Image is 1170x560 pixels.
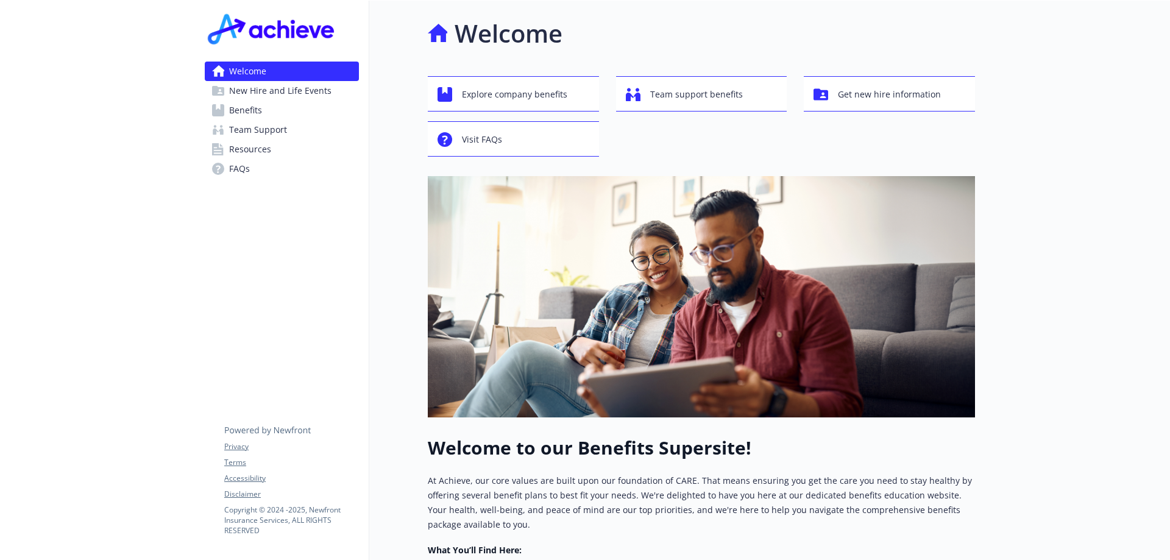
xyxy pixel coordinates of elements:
a: Terms [224,457,358,468]
span: FAQs [229,159,250,179]
span: Benefits [229,101,262,120]
span: Visit FAQs [462,128,502,151]
a: New Hire and Life Events [205,81,359,101]
a: Accessibility [224,473,358,484]
span: New Hire and Life Events [229,81,331,101]
img: overview page banner [428,176,975,417]
a: Disclaimer [224,489,358,500]
span: Explore company benefits [462,83,567,106]
p: Copyright © 2024 - 2025 , Newfront Insurance Services, ALL RIGHTS RESERVED [224,505,358,536]
a: Privacy [224,441,358,452]
span: Team support benefits [650,83,743,106]
span: Team Support [229,120,287,140]
button: Get new hire information [804,76,975,112]
a: Benefits [205,101,359,120]
a: Welcome [205,62,359,81]
button: Team support benefits [616,76,787,112]
h1: Welcome to our Benefits Supersite! [428,437,975,459]
a: Resources [205,140,359,159]
h1: Welcome [455,15,562,52]
span: Get new hire information [838,83,941,106]
button: Explore company benefits [428,76,599,112]
p: At Achieve, our core values are built upon our foundation of CARE. That means ensuring you get th... [428,473,975,532]
span: Resources [229,140,271,159]
span: Welcome [229,62,266,81]
a: FAQs [205,159,359,179]
a: Team Support [205,120,359,140]
strong: What You’ll Find Here: [428,544,522,556]
button: Visit FAQs [428,121,599,157]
